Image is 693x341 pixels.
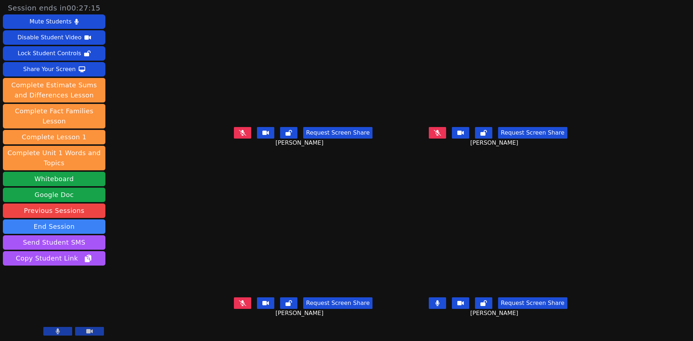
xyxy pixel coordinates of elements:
[3,251,105,266] button: Copy Student Link
[3,219,105,234] button: End Session
[16,253,92,263] span: Copy Student Link
[3,188,105,202] a: Google Doc
[3,14,105,29] button: Mute Students
[8,3,101,13] span: Session ends in
[470,309,520,318] span: [PERSON_NAME]
[3,78,105,102] button: Complete Estimate Sums and Differences Lesson
[3,172,105,186] button: Whiteboard
[303,297,372,309] button: Request Screen Share
[23,64,76,75] div: Share Your Screen
[18,48,81,59] div: Lock Student Controls
[303,127,372,139] button: Request Screen Share
[3,146,105,170] button: Complete Unit 1 Words and Topics
[67,4,101,12] time: 00:27:15
[3,104,105,128] button: Complete Fact Families Lesson
[3,46,105,61] button: Lock Student Controls
[275,139,325,147] span: [PERSON_NAME]
[3,30,105,45] button: Disable Student Video
[30,16,71,27] div: Mute Students
[498,127,567,139] button: Request Screen Share
[3,235,105,250] button: Send Student SMS
[498,297,567,309] button: Request Screen Share
[3,130,105,144] button: Complete Lesson 1
[3,204,105,218] a: Previous Sessions
[470,139,520,147] span: [PERSON_NAME]
[3,62,105,76] button: Share Your Screen
[17,32,81,43] div: Disable Student Video
[275,309,325,318] span: [PERSON_NAME]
